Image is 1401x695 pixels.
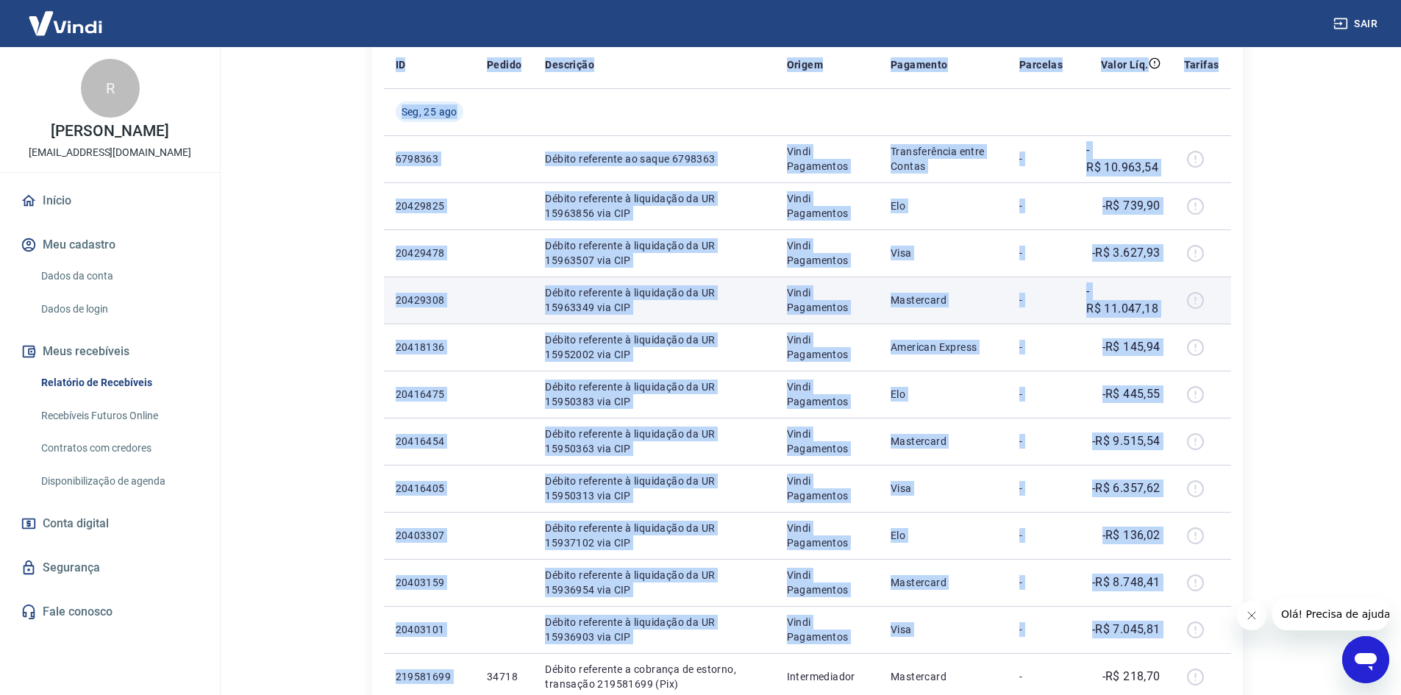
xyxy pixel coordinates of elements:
[1019,57,1063,72] p: Parcelas
[81,59,140,118] div: R
[787,474,867,503] p: Vindi Pagamentos
[891,199,996,213] p: Elo
[18,596,202,628] a: Fale conosco
[1092,244,1161,262] p: -R$ 3.627,93
[396,246,463,260] p: 20429478
[487,57,521,72] p: Pedido
[787,332,867,362] p: Vindi Pagamentos
[1330,10,1383,38] button: Sair
[396,481,463,496] p: 20416405
[1237,601,1266,630] iframe: Fechar mensagem
[1019,669,1063,684] p: -
[35,433,202,463] a: Contratos com credores
[396,152,463,166] p: 6798363
[787,285,867,315] p: Vindi Pagamentos
[545,615,763,644] p: Débito referente à liquidação da UR 15936903 via CIP
[1102,338,1161,356] p: -R$ 145,94
[891,144,996,174] p: Transferência entre Contas
[891,246,996,260] p: Visa
[787,191,867,221] p: Vindi Pagamentos
[891,575,996,590] p: Mastercard
[396,340,463,354] p: 20418136
[35,401,202,431] a: Recebíveis Futuros Online
[545,379,763,409] p: Débito referente à liquidação da UR 15950383 via CIP
[1102,527,1161,544] p: -R$ 136,02
[1092,480,1161,497] p: -R$ 6.357,62
[1019,387,1063,402] p: -
[1086,141,1160,177] p: -R$ 10.963,54
[1102,668,1161,685] p: -R$ 218,70
[18,507,202,540] a: Conta digital
[1086,282,1160,318] p: -R$ 11.047,18
[51,124,168,139] p: [PERSON_NAME]
[487,669,521,684] p: 34718
[787,57,823,72] p: Origem
[787,379,867,409] p: Vindi Pagamentos
[545,152,763,166] p: Débito referente ao saque 6798363
[18,229,202,261] button: Meu cadastro
[18,1,113,46] img: Vindi
[1019,622,1063,637] p: -
[1019,293,1063,307] p: -
[545,191,763,221] p: Débito referente à liquidação da UR 15963856 via CIP
[545,474,763,503] p: Débito referente à liquidação da UR 15950313 via CIP
[402,104,457,119] span: Seg, 25 ago
[35,466,202,496] a: Disponibilização de agenda
[396,57,406,72] p: ID
[545,568,763,597] p: Débito referente à liquidação da UR 15936954 via CIP
[1019,152,1063,166] p: -
[35,368,202,398] a: Relatório de Recebíveis
[396,669,463,684] p: 219581699
[43,513,109,534] span: Conta digital
[787,568,867,597] p: Vindi Pagamentos
[545,285,763,315] p: Débito referente à liquidação da UR 15963349 via CIP
[1184,57,1219,72] p: Tarifas
[1019,434,1063,449] p: -
[891,528,996,543] p: Elo
[396,575,463,590] p: 20403159
[1092,574,1161,591] p: -R$ 8.748,41
[891,481,996,496] p: Visa
[1019,246,1063,260] p: -
[891,57,948,72] p: Pagamento
[396,387,463,402] p: 20416475
[545,427,763,456] p: Débito referente à liquidação da UR 15950363 via CIP
[891,340,996,354] p: American Express
[29,145,191,160] p: [EMAIL_ADDRESS][DOMAIN_NAME]
[1101,57,1149,72] p: Valor Líq.
[891,622,996,637] p: Visa
[18,185,202,217] a: Início
[891,434,996,449] p: Mastercard
[396,528,463,543] p: 20403307
[1019,340,1063,354] p: -
[9,10,124,22] span: Olá! Precisa de ajuda?
[545,238,763,268] p: Débito referente à liquidação da UR 15963507 via CIP
[1102,385,1161,403] p: -R$ 445,55
[1102,197,1161,215] p: -R$ 739,90
[1092,432,1161,450] p: -R$ 9.515,54
[787,615,867,644] p: Vindi Pagamentos
[18,552,202,584] a: Segurança
[1019,575,1063,590] p: -
[396,293,463,307] p: 20429308
[545,332,763,362] p: Débito referente à liquidação da UR 15952002 via CIP
[545,57,594,72] p: Descrição
[35,261,202,291] a: Dados da conta
[1272,598,1389,630] iframe: Mensagem da empresa
[396,434,463,449] p: 20416454
[891,669,996,684] p: Mastercard
[18,335,202,368] button: Meus recebíveis
[787,521,867,550] p: Vindi Pagamentos
[396,199,463,213] p: 20429825
[396,622,463,637] p: 20403101
[1092,621,1161,638] p: -R$ 7.045,81
[891,387,996,402] p: Elo
[1019,528,1063,543] p: -
[545,662,763,691] p: Débito referente a cobrança de estorno, transação 219581699 (Pix)
[1019,199,1063,213] p: -
[1342,636,1389,683] iframe: Botão para abrir a janela de mensagens
[35,294,202,324] a: Dados de login
[787,238,867,268] p: Vindi Pagamentos
[545,521,763,550] p: Débito referente à liquidação da UR 15937102 via CIP
[891,293,996,307] p: Mastercard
